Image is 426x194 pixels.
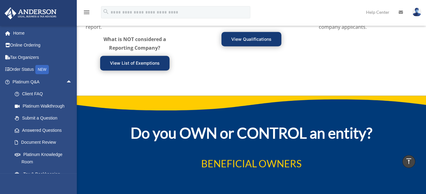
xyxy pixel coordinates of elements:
h2: Do you OWN or CONTROL an entity? [112,124,391,145]
a: Order StatusNEW [4,63,81,76]
a: Online Ordering [4,39,81,51]
a: Platinum Walkthrough [9,100,81,112]
h3: BENEFICIAL OWNERS [112,159,391,172]
a: View Qualifications [221,32,281,47]
a: Submit a Question [9,112,81,124]
a: Client FAQ [9,88,81,100]
p: What is NOT considered a Reporting Company? [96,35,173,52]
a: Tax & Bookkeeping Packages [9,168,81,188]
a: Answered Questions [9,124,81,136]
a: Platinum Q&Aarrow_drop_up [4,76,81,88]
span: arrow_drop_up [66,76,78,88]
a: View List of Exemptions [100,56,170,70]
a: Tax Organizers [4,51,81,63]
img: User Pic [412,8,421,17]
a: menu [83,11,90,16]
i: vertical_align_top [405,158,412,165]
a: Document Review [9,136,81,149]
a: Home [4,27,81,39]
a: vertical_align_top [402,155,415,168]
i: menu [83,9,90,16]
i: search [103,8,109,15]
img: Anderson Advisors Platinum Portal [3,7,58,19]
a: Platinum Knowledge Room [9,148,81,168]
div: NEW [35,65,49,74]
